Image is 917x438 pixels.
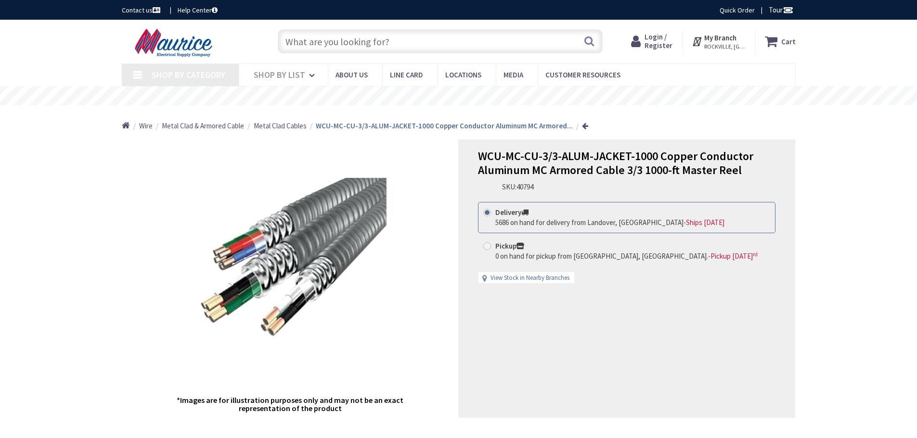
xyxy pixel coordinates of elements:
div: - [495,217,724,227]
div: My Branch ROCKVILLE, [GEOGRAPHIC_DATA] [692,33,745,50]
rs-layer: Free Same Day Pickup at 15 Locations [371,91,547,101]
span: 40794 [517,182,533,191]
span: Shop By List [254,69,305,80]
a: Cart [765,33,796,50]
span: Line Card [390,70,423,79]
span: Login / Register [645,32,672,50]
span: Ships [DATE] [686,218,724,227]
a: Help Center [178,5,218,15]
div: SKU: [502,182,533,192]
span: Shop By Category [152,69,225,80]
span: Pickup [DATE] [710,251,758,261]
a: Wire [139,121,153,131]
strong: Pickup [495,241,524,250]
span: Locations [445,70,481,79]
span: Tour [769,5,793,14]
h5: *Images are for illustration purposes only and may not be an exact representation of the product [176,396,405,413]
span: WCU-MC-CU-3/3-ALUM-JACKET-1000 Copper Conductor Aluminum MC Armored Cable 3/3 1000-ft Master Reel [478,149,753,177]
input: What are you looking for? [278,29,603,53]
strong: Cart [781,33,796,50]
strong: Delivery [495,208,529,217]
span: Customer Resources [545,70,620,79]
strong: WCU-MC-CU-3/3-ALUM-JACKET-1000 Copper Conductor Aluminum MC Armored... [316,121,573,130]
a: Quick Order [720,5,755,15]
a: Metal Clad Cables [254,121,307,131]
span: About us [336,70,368,79]
div: - [495,251,758,261]
strong: My Branch [704,33,736,42]
sup: rd [753,251,758,258]
a: Metal Clad & Armored Cable [162,121,244,131]
span: Wire [139,121,153,130]
span: Metal Clad & Armored Cable [162,121,244,130]
span: Metal Clad Cables [254,121,307,130]
span: ROCKVILLE, [GEOGRAPHIC_DATA] [704,43,745,50]
span: 0 on hand for pickup from [GEOGRAPHIC_DATA], [GEOGRAPHIC_DATA]. [495,251,708,261]
a: Login / Register [631,33,672,50]
img: Maurice Electrical Supply Company [122,28,228,58]
span: Media [504,70,523,79]
a: View Stock in Nearby Branches [491,274,569,283]
span: 5686 on hand for delivery from Landover, [GEOGRAPHIC_DATA] [495,218,684,227]
a: Contact us [122,5,162,15]
img: WCU-MC-CU-3/3-ALUM-JACKET-1000 Copper Conductor Aluminum MC Armored Cable 3/3 1000-ft Master Reel [194,178,387,370]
